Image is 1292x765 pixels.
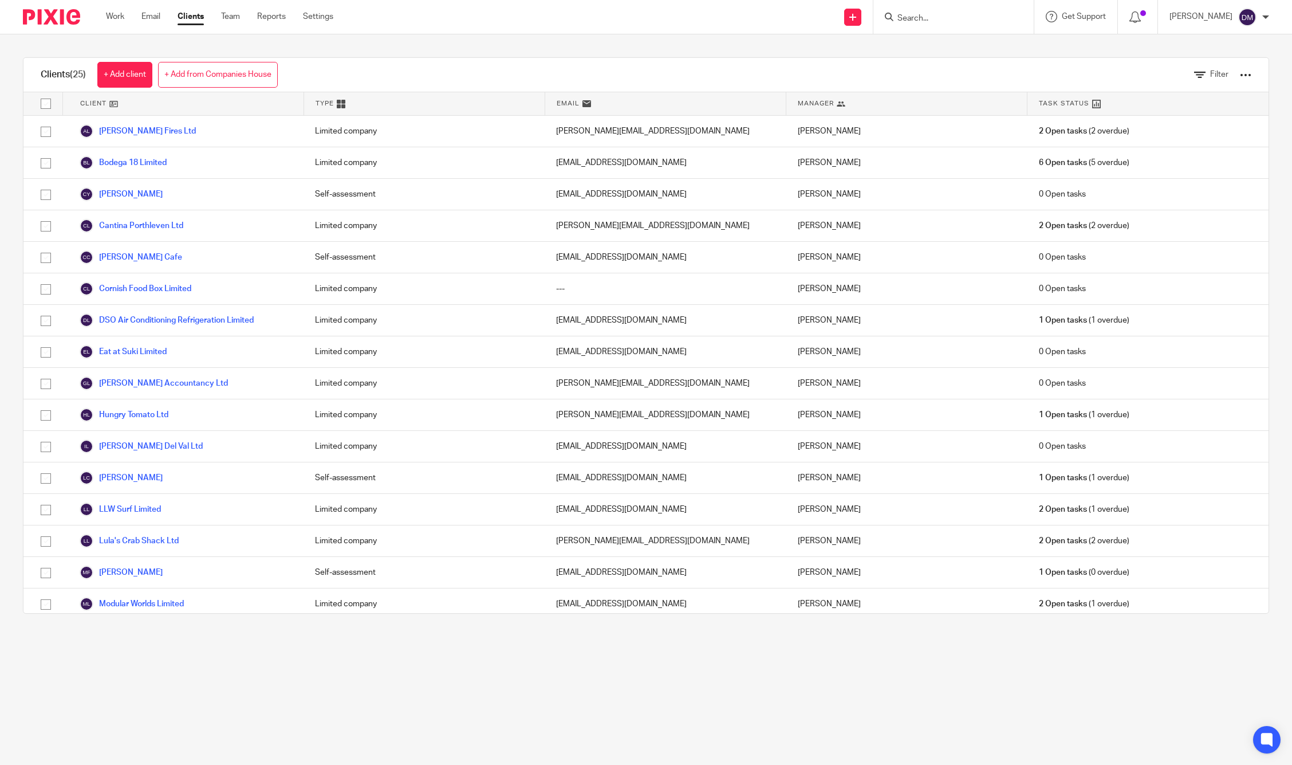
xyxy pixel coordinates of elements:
[304,525,545,556] div: Limited company
[1169,11,1232,22] p: [PERSON_NAME]
[80,376,93,390] img: svg%3E
[1039,535,1087,547] span: 2 Open tasks
[80,282,93,296] img: svg%3E
[1039,315,1087,326] span: 1 Open tasks
[80,99,107,108] span: Client
[545,273,786,304] div: ---
[80,503,93,516] img: svg%3E
[80,219,93,233] img: svg%3E
[80,440,93,453] img: svg%3E
[1039,567,1129,578] span: (0 overdue)
[786,242,1027,273] div: [PERSON_NAME]
[304,116,545,147] div: Limited company
[221,11,240,22] a: Team
[80,282,191,296] a: Cornish Food Box Limited
[1039,472,1087,484] span: 1 Open tasks
[545,368,786,399] div: [PERSON_NAME][EMAIL_ADDRESS][DOMAIN_NAME]
[1039,189,1086,200] span: 0 Open tasks
[304,494,545,525] div: Limited company
[545,179,786,210] div: [EMAIL_ADDRESS][DOMAIN_NAME]
[786,589,1027,619] div: [PERSON_NAME]
[1039,598,1129,610] span: (1 overdue)
[158,62,278,88] a: + Add from Companies House
[80,345,167,359] a: Eat at Suki Limited
[1039,409,1129,421] span: (1 overdue)
[304,589,545,619] div: Limited company
[786,462,1027,493] div: [PERSON_NAME]
[1039,567,1087,578] span: 1 Open tasks
[80,503,161,516] a: LLW Surf Limited
[557,99,580,108] span: Email
[1039,441,1086,452] span: 0 Open tasks
[80,124,196,138] a: [PERSON_NAME] Fires Ltd
[786,368,1027,399] div: [PERSON_NAME]
[80,534,93,548] img: svg%3E
[304,305,545,336] div: Limited company
[304,147,545,178] div: Limited company
[545,431,786,462] div: [EMAIL_ADDRESS][DOMAIN_NAME]
[1039,409,1087,421] span: 1 Open tasks
[80,187,163,201] a: [PERSON_NAME]
[257,11,286,22] a: Reports
[1039,157,1087,168] span: 6 Open tasks
[80,156,93,170] img: svg%3E
[1039,378,1086,389] span: 0 Open tasks
[786,210,1027,241] div: [PERSON_NAME]
[80,313,254,327] a: DSO Air Conditioning Refrigeration Limited
[304,336,545,367] div: Limited company
[1039,220,1087,232] span: 2 Open tasks
[304,399,545,430] div: Limited company
[316,99,334,108] span: Type
[80,313,93,327] img: svg%3E
[80,408,93,422] img: svg%3E
[786,494,1027,525] div: [PERSON_NAME]
[304,462,545,493] div: Self-assessment
[798,99,834,108] span: Manager
[1039,504,1129,515] span: (1 overdue)
[1039,252,1086,263] span: 0 Open tasks
[80,534,179,548] a: Lula's Crab Shack Ltd
[786,305,1027,336] div: [PERSON_NAME]
[80,345,93,359] img: svg%3E
[304,431,545,462] div: Limited company
[1039,315,1129,326] span: (1 overdue)
[106,11,124,22] a: Work
[80,566,163,579] a: [PERSON_NAME]
[304,210,545,241] div: Limited company
[80,408,168,422] a: Hungry Tomato Ltd
[80,376,228,390] a: [PERSON_NAME] Accountancy Ltd
[80,597,184,611] a: Modular Worlds Limited
[1039,125,1129,137] span: (2 overdue)
[786,116,1027,147] div: [PERSON_NAME]
[1039,598,1087,610] span: 2 Open tasks
[786,147,1027,178] div: [PERSON_NAME]
[1039,346,1086,358] span: 0 Open tasks
[786,179,1027,210] div: [PERSON_NAME]
[80,156,167,170] a: Bodega 18 Limited
[304,179,545,210] div: Self-assessment
[1039,157,1129,168] span: (5 overdue)
[545,589,786,619] div: [EMAIL_ADDRESS][DOMAIN_NAME]
[304,557,545,588] div: Self-assessment
[304,242,545,273] div: Self-assessment
[304,273,545,304] div: Limited company
[1039,535,1129,547] span: (2 overdue)
[1210,70,1228,79] span: Filter
[1062,13,1106,21] span: Get Support
[80,124,93,138] img: svg%3E
[304,368,545,399] div: Limited company
[786,557,1027,588] div: [PERSON_NAME]
[545,147,786,178] div: [EMAIL_ADDRESS][DOMAIN_NAME]
[545,462,786,493] div: [EMAIL_ADDRESS][DOMAIN_NAME]
[303,11,333,22] a: Settings
[80,187,93,201] img: svg%3E
[786,273,1027,304] div: [PERSON_NAME]
[70,70,86,79] span: (25)
[80,471,163,485] a: [PERSON_NAME]
[1039,220,1129,232] span: (2 overdue)
[80,597,93,611] img: svg%3E
[80,250,182,264] a: [PERSON_NAME] Cafe
[141,11,160,22] a: Email
[80,250,93,264] img: svg%3E
[80,219,183,233] a: Cantina Porthleven Ltd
